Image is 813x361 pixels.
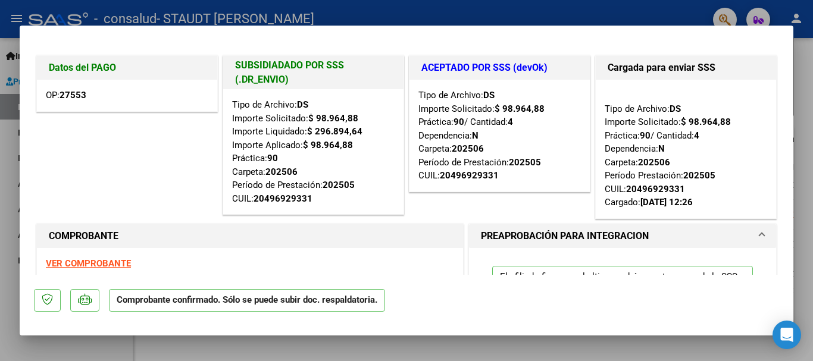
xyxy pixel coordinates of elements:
[235,58,392,87] h1: SUBSIDIADADO POR SSS (.DR_ENVIO)
[605,89,767,209] div: Tipo de Archivo: Importe Solicitado: Práctica: / Cantidad: Dependencia: Carpeta: Período Prestaci...
[308,113,358,124] strong: $ 98.964,88
[509,157,541,168] strong: 202505
[640,197,693,208] strong: [DATE] 12:26
[683,170,715,181] strong: 202505
[694,130,699,141] strong: 4
[773,321,801,349] div: Open Intercom Messenger
[109,289,385,312] p: Comprobante confirmado. Sólo se puede subir doc. respaldatoria.
[440,169,499,183] div: 20496929331
[454,117,464,127] strong: 90
[307,126,362,137] strong: $ 296.894,64
[670,103,681,114] strong: DS
[492,266,753,310] p: El afiliado figura en el ultimo padrón que tenemos de la SSS de
[626,183,685,196] div: 20496929331
[267,153,278,164] strong: 90
[265,167,298,177] strong: 202506
[232,98,395,205] div: Tipo de Archivo: Importe Solicitado: Importe Liquidado: Importe Aplicado: Práctica: Carpeta: Perí...
[46,90,86,101] span: OP:
[49,230,118,241] strong: COMPROBANTE
[297,99,308,110] strong: DS
[323,180,355,190] strong: 202505
[608,61,764,75] h1: Cargada para enviar SSS
[658,143,665,154] strong: N
[49,61,205,75] h1: Datos del PAGO
[508,117,513,127] strong: 4
[421,61,578,75] h1: ACEPTADO POR SSS (devOk)
[60,90,86,101] strong: 27553
[452,143,484,154] strong: 202506
[469,224,776,248] mat-expansion-panel-header: PREAPROBACIÓN PARA INTEGRACION
[640,130,651,141] strong: 90
[495,103,545,114] strong: $ 98.964,88
[303,140,353,150] strong: $ 98.964,88
[481,229,649,243] h1: PREAPROBACIÓN PARA INTEGRACION
[418,89,581,183] div: Tipo de Archivo: Importe Solicitado: Práctica: / Cantidad: Dependencia: Carpeta: Período de Prest...
[472,130,479,141] strong: N
[46,258,131,269] a: VER COMPROBANTE
[483,90,495,101] strong: DS
[681,117,731,127] strong: $ 98.964,88
[638,157,670,168] strong: 202506
[254,192,312,206] div: 20496929331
